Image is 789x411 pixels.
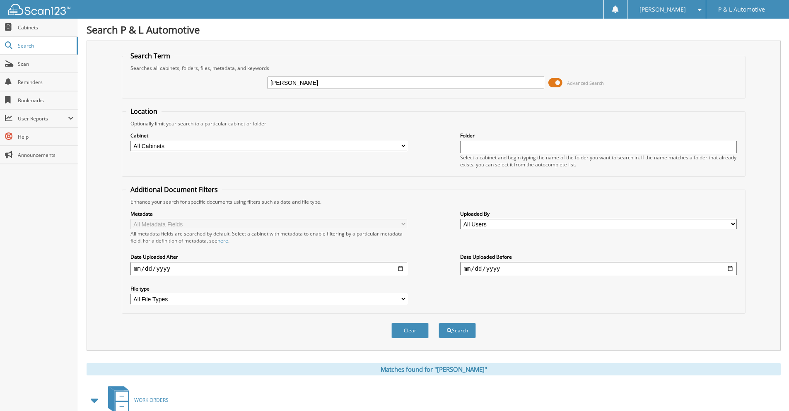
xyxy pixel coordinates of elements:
[18,60,74,67] span: Scan
[8,4,70,15] img: scan123-logo-white.svg
[18,97,74,104] span: Bookmarks
[130,210,407,217] label: Metadata
[18,42,72,49] span: Search
[18,79,74,86] span: Reminders
[130,132,407,139] label: Cabinet
[126,198,741,205] div: Enhance your search for specific documents using filters such as date and file type.
[460,210,737,217] label: Uploaded By
[126,120,741,127] div: Optionally limit your search to a particular cabinet or folder
[134,397,169,404] span: WORK ORDERS
[460,132,737,139] label: Folder
[130,230,407,244] div: All metadata fields are searched by default. Select a cabinet with metadata to enable filtering b...
[18,115,68,122] span: User Reports
[460,253,737,260] label: Date Uploaded Before
[126,51,174,60] legend: Search Term
[130,262,407,275] input: start
[18,133,74,140] span: Help
[126,185,222,194] legend: Additional Document Filters
[87,23,781,36] h1: Search P & L Automotive
[567,80,604,86] span: Advanced Search
[391,323,429,338] button: Clear
[460,262,737,275] input: end
[87,363,781,375] div: Matches found for "[PERSON_NAME]"
[130,253,407,260] label: Date Uploaded After
[126,65,741,72] div: Searches all cabinets, folders, files, metadata, and keywords
[217,237,228,244] a: here
[18,24,74,31] span: Cabinets
[130,285,407,292] label: File type
[126,107,162,116] legend: Location
[18,151,74,159] span: Announcements
[639,7,686,12] span: [PERSON_NAME]
[460,154,737,168] div: Select a cabinet and begin typing the name of the folder you want to search in. If the name match...
[718,7,765,12] span: P & L Automotive
[439,323,476,338] button: Search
